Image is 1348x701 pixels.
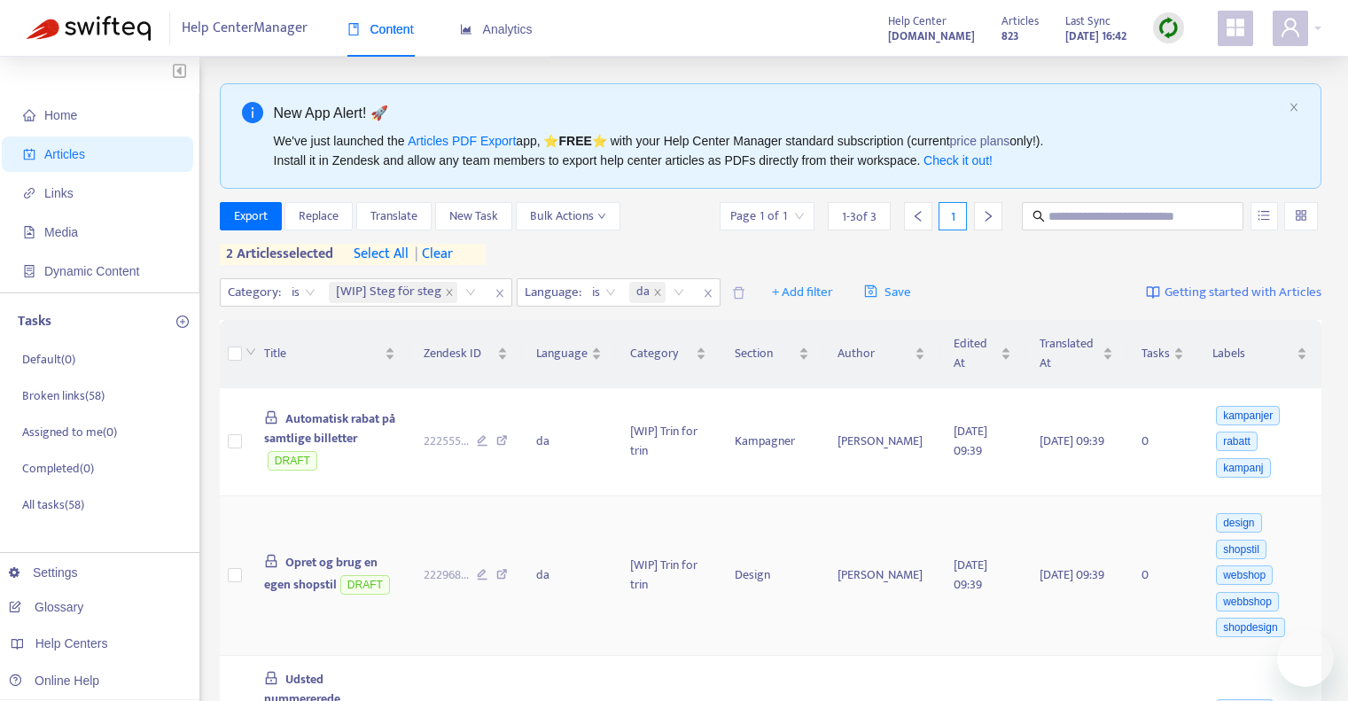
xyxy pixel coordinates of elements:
th: Translated At [1025,320,1128,388]
th: Zendesk ID [409,320,522,388]
td: Kampagner [721,388,823,496]
span: Opret og brug en egen shopstil [264,552,378,596]
button: New Task [435,202,512,230]
span: lock [264,671,278,685]
td: [PERSON_NAME] [823,388,940,496]
span: Articles [44,147,85,161]
div: We've just launched the app, ⭐ ⭐️ with your Help Center Manager standard subscription (current on... [274,131,1282,170]
span: close [697,283,720,304]
td: da [522,388,616,496]
span: 222555 ... [424,432,469,451]
span: down [597,212,606,221]
span: [DATE] 09:39 [1040,565,1104,585]
b: FREE [558,134,591,148]
span: Category [630,344,692,363]
p: Broken links ( 58 ) [22,386,105,405]
span: is [592,279,616,306]
span: Title [264,344,381,363]
span: Category : [221,279,284,306]
strong: [DOMAIN_NAME] [888,27,975,46]
button: + Add filter [759,278,846,307]
th: Author [823,320,940,388]
p: Completed ( 0 ) [22,459,94,478]
span: Analytics [460,22,533,36]
span: Language [536,344,588,363]
span: search [1032,210,1045,222]
span: [WIP] Steg för steg [329,282,457,303]
td: [WIP] Trin for trin [616,388,721,496]
a: price plans [950,134,1010,148]
span: Links [44,186,74,200]
span: Labels [1212,344,1293,363]
span: rabatt [1216,432,1258,451]
span: info-circle [242,102,263,123]
img: Swifteq [27,16,151,41]
span: left [912,210,924,222]
span: kampanj [1216,458,1270,478]
span: close [488,283,511,304]
span: Translated At [1040,334,1100,373]
button: close [1289,102,1299,113]
th: Language [522,320,616,388]
span: select all [354,244,409,265]
th: Edited At [939,320,1025,388]
span: Translate [370,206,417,226]
span: Home [44,108,77,122]
span: Help Center Manager [182,12,308,45]
span: [DATE] 09:39 [954,421,987,461]
span: kampanjer [1216,406,1280,425]
p: Assigned to me ( 0 ) [22,423,117,441]
span: Media [44,225,78,239]
span: Bulk Actions [530,206,606,226]
a: Check it out! [923,153,993,167]
span: 2 articles selected [220,244,334,265]
span: file-image [23,226,35,238]
a: Online Help [9,674,99,688]
span: close [445,288,454,297]
div: New App Alert! 🚀 [274,102,1282,124]
button: Translate [356,202,432,230]
img: sync.dc5367851b00ba804db3.png [1157,17,1180,39]
span: clear [409,244,453,265]
span: da [636,282,650,303]
span: + Add filter [772,282,833,303]
th: Labels [1198,320,1321,388]
span: book [347,23,360,35]
span: Edited At [954,334,996,373]
div: 1 [939,202,967,230]
th: Section [721,320,823,388]
span: 222968 ... [424,565,469,585]
span: Replace [299,206,339,226]
span: container [23,265,35,277]
button: Bulk Actionsdown [516,202,620,230]
span: Tasks [1142,344,1170,363]
span: save [864,284,877,298]
td: da [522,496,616,657]
strong: [DATE] 16:42 [1065,27,1126,46]
strong: 823 [1001,27,1019,46]
p: Default ( 0 ) [22,350,75,369]
span: DRAFT [268,451,317,471]
span: Save [864,282,911,303]
button: unordered-list [1251,202,1278,230]
span: home [23,109,35,121]
span: Last Sync [1065,12,1110,31]
span: shopdesign [1216,618,1284,637]
th: Tasks [1127,320,1198,388]
span: Zendesk ID [424,344,494,363]
a: Settings [9,565,78,580]
iframe: Knap til at åbne messaging-vindue [1277,630,1334,687]
span: DRAFT [340,575,390,595]
span: shopstil [1216,540,1266,559]
span: Author [838,344,912,363]
span: lock [264,410,278,424]
td: 0 [1127,496,1198,657]
span: delete [732,286,745,300]
button: Export [220,202,282,230]
span: is [292,279,316,306]
span: lock [264,554,278,568]
span: 1 - 3 of 3 [842,207,877,226]
span: da [629,282,666,303]
p: All tasks ( 58 ) [22,495,84,514]
button: Replace [284,202,353,230]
